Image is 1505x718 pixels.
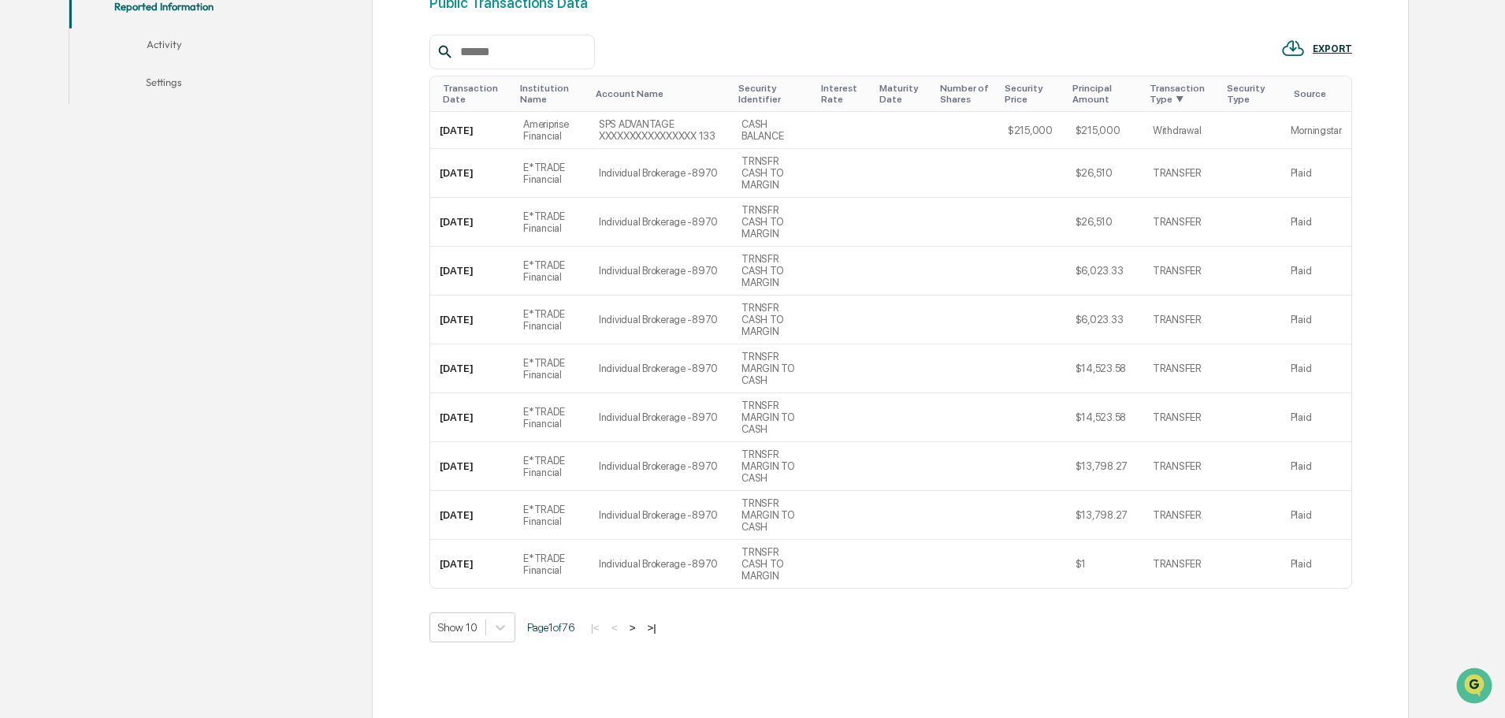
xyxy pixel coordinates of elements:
[732,112,815,149] td: CASH BALANCE
[589,296,732,344] td: Individual Brokerage -8970
[1143,442,1221,491] td: TRANSFER
[514,393,589,442] td: E*TRADE Financial
[108,192,202,221] a: 🗄️Attestations
[1281,344,1351,393] td: Plaid
[9,222,106,251] a: 🔎Data Lookup
[589,149,732,198] td: Individual Brokerage -8970
[589,112,732,149] td: SPS ADVANTAGE XXXXXXXXXXXXXXXX 133
[1066,296,1143,344] td: $6,023.33
[589,198,732,247] td: Individual Brokerage -8970
[732,540,815,588] td: TRNSFR CASH TO MARGIN
[1143,393,1221,442] td: TRANSFER
[514,247,589,296] td: E*TRADE Financial
[430,112,514,149] td: [DATE]
[514,198,589,247] td: E*TRADE Financial
[1072,83,1137,105] div: Toggle SortBy
[1294,88,1345,99] div: Toggle SortBy
[821,83,867,105] div: Toggle SortBy
[430,540,514,588] td: [DATE]
[1281,198,1351,247] td: Plaid
[732,149,815,198] td: TRNSFR CASH TO MARGIN
[1066,198,1143,247] td: $26,510
[1281,393,1351,442] td: Plaid
[732,296,815,344] td: TRNSFR CASH TO MARGIN
[586,621,604,634] button: |<
[514,540,589,588] td: E*TRADE Financial
[1143,540,1221,588] td: TRANSFER
[1066,247,1143,296] td: $6,023.33
[54,136,199,149] div: We're available if you need us!
[1150,83,1214,105] div: Toggle SortBy
[69,28,258,66] button: Activity
[114,200,127,213] div: 🗄️
[430,491,514,540] td: [DATE]
[9,192,108,221] a: 🖐️Preclearance
[1066,393,1143,442] td: $14,523.58
[1227,83,1274,105] div: Toggle SortBy
[589,344,732,393] td: Individual Brokerage -8970
[940,83,992,105] div: Toggle SortBy
[1281,491,1351,540] td: Plaid
[430,247,514,296] td: [DATE]
[514,112,589,149] td: Ameriprise Financial
[1143,149,1221,198] td: TRANSFER
[514,344,589,393] td: E*TRADE Financial
[443,83,507,105] div: Toggle SortBy
[430,296,514,344] td: [DATE]
[1066,149,1143,198] td: $26,510
[430,149,514,198] td: [DATE]
[54,121,258,136] div: Start new chat
[1281,149,1351,198] td: Plaid
[69,66,258,104] button: Settings
[16,121,44,149] img: 1746055101610-c473b297-6a78-478c-a979-82029cc54cd1
[1143,112,1221,149] td: Withdrawal
[1313,43,1352,54] div: EXPORT
[1281,36,1305,60] img: EXPORT
[625,621,641,634] button: >
[514,491,589,540] td: E*TRADE Financial
[732,344,815,393] td: TRNSFR MARGIN TO CASH
[1143,247,1221,296] td: TRANSFER
[1066,491,1143,540] td: $13,798.27
[589,442,732,491] td: Individual Brokerage -8970
[1066,540,1143,588] td: $1
[16,33,287,58] p: How can we help?
[1066,112,1143,149] td: $215,000
[596,88,726,99] div: Toggle SortBy
[1143,491,1221,540] td: TRANSFER
[1066,344,1143,393] td: $14,523.58
[514,296,589,344] td: E*TRADE Financial
[268,125,287,144] button: Start new chat
[430,393,514,442] td: [DATE]
[520,83,583,105] div: Toggle SortBy
[430,344,514,393] td: [DATE]
[1176,94,1184,105] span: ▼
[1143,198,1221,247] td: TRANSFER
[527,621,574,634] span: Page 1 of 76
[130,199,195,214] span: Attestations
[32,199,102,214] span: Preclearance
[514,442,589,491] td: E*TRADE Financial
[732,442,815,491] td: TRNSFR MARGIN TO CASH
[1281,442,1351,491] td: Plaid
[589,393,732,442] td: Individual Brokerage -8970
[32,229,99,244] span: Data Lookup
[589,247,732,296] td: Individual Brokerage -8970
[430,198,514,247] td: [DATE]
[1281,296,1351,344] td: Plaid
[589,540,732,588] td: Individual Brokerage -8970
[738,83,808,105] div: Toggle SortBy
[111,266,191,279] a: Powered byPylon
[514,149,589,198] td: E*TRADE Financial
[430,442,514,491] td: [DATE]
[732,491,815,540] td: TRNSFR MARGIN TO CASH
[16,230,28,243] div: 🔎
[1281,540,1351,588] td: Plaid
[589,491,732,540] td: Individual Brokerage -8970
[1455,666,1497,709] iframe: Open customer support
[732,393,815,442] td: TRNSFR MARGIN TO CASH
[157,267,191,279] span: Pylon
[16,200,28,213] div: 🖐️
